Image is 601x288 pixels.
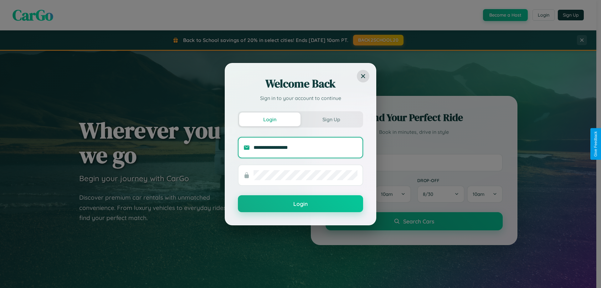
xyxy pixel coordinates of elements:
[238,94,363,102] p: Sign in to your account to continue
[238,76,363,91] h2: Welcome Back
[593,131,598,157] div: Give Feedback
[238,195,363,212] button: Login
[300,113,362,126] button: Sign Up
[239,113,300,126] button: Login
